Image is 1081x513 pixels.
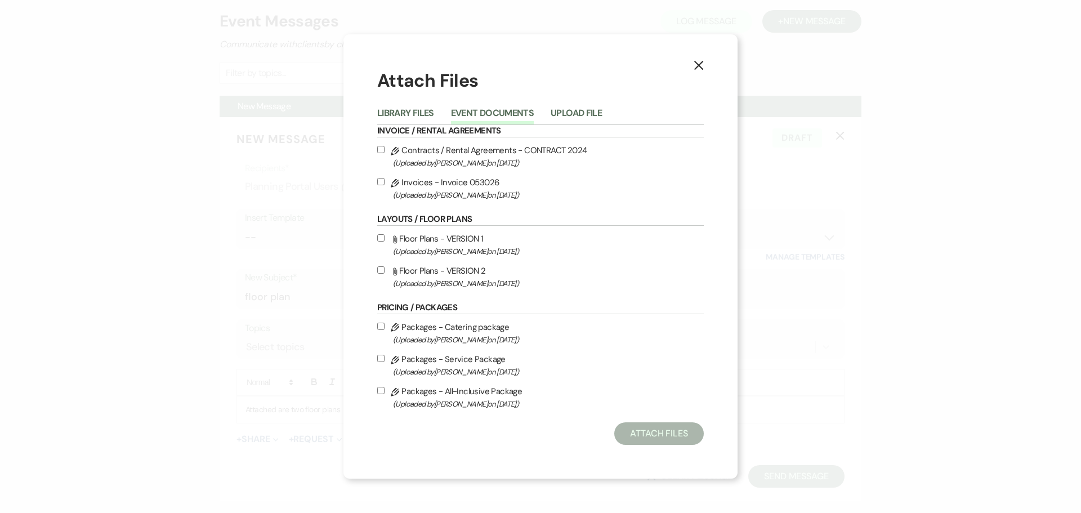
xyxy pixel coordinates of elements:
button: Event Documents [451,109,534,124]
span: (Uploaded by [PERSON_NAME] on [DATE] ) [393,157,704,169]
input: Invoices - Invoice 053026(Uploaded by[PERSON_NAME]on [DATE]) [377,178,385,185]
button: Library Files [377,109,434,124]
h1: Attach Files [377,68,704,93]
label: Floor Plans - VERSION 1 [377,231,704,258]
label: Packages - All-Inclusive Package [377,384,704,411]
h6: Invoice / Rental Agreements [377,125,704,137]
span: (Uploaded by [PERSON_NAME] on [DATE] ) [393,245,704,258]
label: Invoices - Invoice 053026 [377,175,704,202]
span: (Uploaded by [PERSON_NAME] on [DATE] ) [393,277,704,290]
input: Floor Plans - VERSION 1(Uploaded by[PERSON_NAME]on [DATE]) [377,234,385,242]
span: (Uploaded by [PERSON_NAME] on [DATE] ) [393,398,704,411]
label: Packages - Service Package [377,352,704,378]
input: Floor Plans - VERSION 2(Uploaded by[PERSON_NAME]on [DATE]) [377,266,385,274]
button: Upload File [551,109,602,124]
label: Packages - Catering package [377,320,704,346]
input: Contracts / Rental Agreements - CONTRACT 2024(Uploaded by[PERSON_NAME]on [DATE]) [377,146,385,153]
span: (Uploaded by [PERSON_NAME] on [DATE] ) [393,333,704,346]
button: Attach Files [614,422,704,445]
input: Packages - All-Inclusive Package(Uploaded by[PERSON_NAME]on [DATE]) [377,387,385,394]
h6: Layouts / Floor Plans [377,213,704,226]
h6: Pricing / Packages [377,302,704,314]
label: Contracts / Rental Agreements - CONTRACT 2024 [377,143,704,169]
input: Packages - Service Package(Uploaded by[PERSON_NAME]on [DATE]) [377,355,385,362]
span: (Uploaded by [PERSON_NAME] on [DATE] ) [393,189,704,202]
input: Packages - Catering package(Uploaded by[PERSON_NAME]on [DATE]) [377,323,385,330]
label: Floor Plans - VERSION 2 [377,264,704,290]
span: (Uploaded by [PERSON_NAME] on [DATE] ) [393,365,704,378]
